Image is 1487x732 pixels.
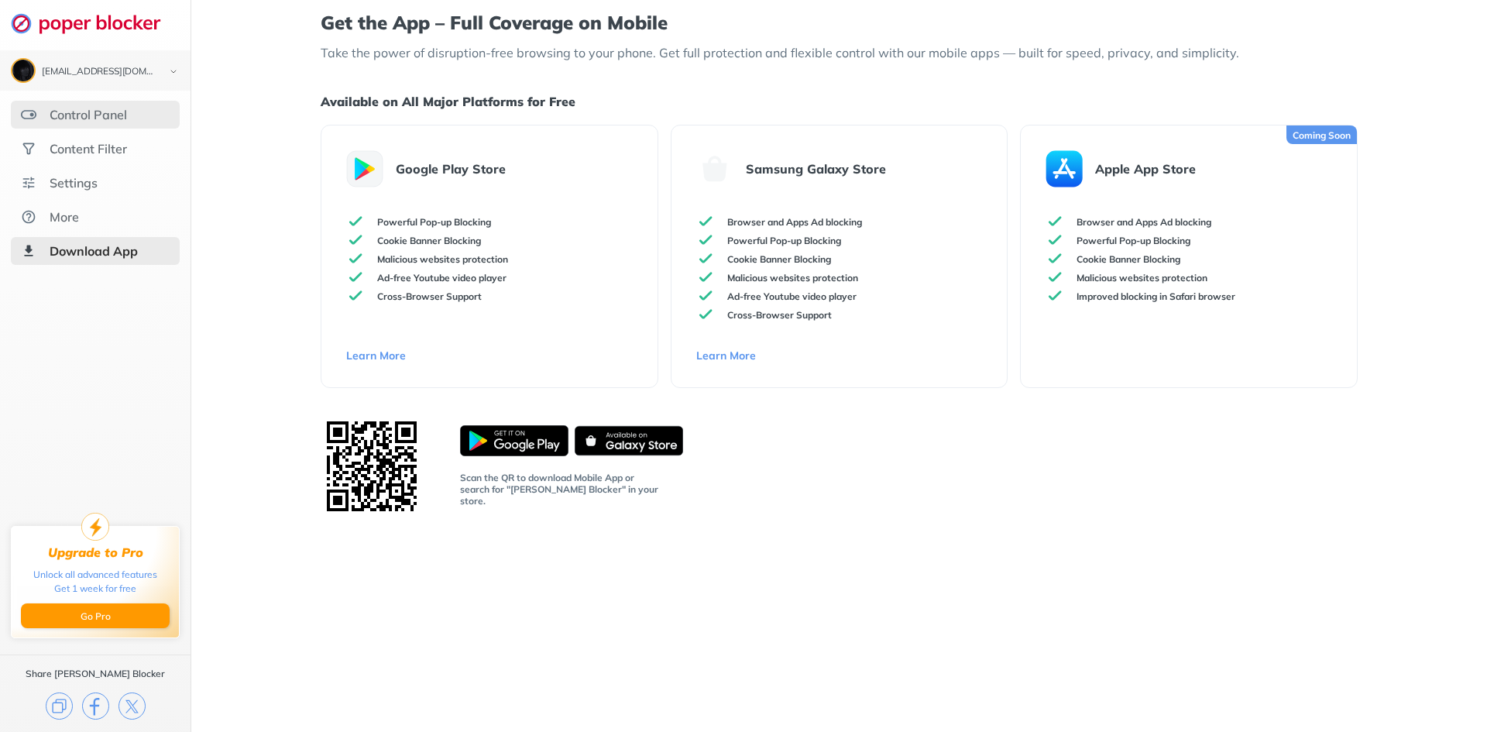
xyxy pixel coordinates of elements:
[377,235,481,246] p: Cookie Banner Blocking
[377,272,507,284] p: Ad-free Youtube video player
[696,305,715,324] img: check-green.svg
[118,692,146,720] img: x.svg
[346,349,632,363] a: Learn More
[21,209,36,225] img: about.svg
[396,161,506,177] p: Google Play Store
[1046,150,1083,187] img: apple-store.svg
[12,60,34,81] img: ACg8ocJP6FWw6sq8-cONE16pT1mkFOUDCIdq65SB-l-edRtKUI1pTSJ9=s96-c
[11,12,177,34] img: logo-webpage.svg
[1046,249,1064,268] img: check-green.svg
[321,91,1357,112] h1: Available on All Major Platforms for Free
[48,545,143,560] div: Upgrade to Pro
[727,272,858,284] p: Malicious websites protection
[33,568,157,582] div: Unlock all advanced features
[21,141,36,156] img: social.svg
[50,209,79,225] div: More
[26,668,165,680] div: Share [PERSON_NAME] Blocker
[746,161,886,177] p: Samsung Galaxy Store
[377,253,508,265] p: Malicious websites protection
[164,64,183,80] img: chevron-bottom-black.svg
[727,309,832,321] p: Cross-Browser Support
[377,216,491,228] p: Powerful Pop-up Blocking
[696,212,715,231] img: check-green.svg
[21,603,170,628] button: Go Pro
[21,243,36,259] img: download-app-selected.svg
[575,425,683,456] img: galaxy-store-badge.svg
[321,415,423,517] img: QR Code
[696,231,715,249] img: check-green.svg
[1046,287,1064,305] img: check-green.svg
[696,268,715,287] img: check-green.svg
[1077,216,1211,228] p: Browser and Apps Ad blocking
[346,212,365,231] img: check-green.svg
[346,150,383,187] img: android-store.svg
[696,349,982,363] a: Learn More
[321,12,1357,33] h1: Get the App – Full Coverage on Mobile
[50,175,98,191] div: Settings
[81,513,109,541] img: upgrade-to-pro.svg
[1046,212,1064,231] img: check-green.svg
[1286,125,1357,144] div: Coming Soon
[54,582,136,596] div: Get 1 week for free
[460,472,661,507] p: Scan the QR to download Mobile App or search for "[PERSON_NAME] Blocker" in your store.
[82,692,109,720] img: facebook.svg
[696,249,715,268] img: check-green.svg
[1077,272,1207,284] p: Malicious websites protection
[1095,161,1196,177] p: Apple App Store
[1077,290,1235,302] p: Improved blocking in Safari browser
[727,290,857,302] p: Ad-free Youtube video player
[1046,268,1064,287] img: check-green.svg
[727,235,841,246] p: Powerful Pop-up Blocking
[1077,253,1180,265] p: Cookie Banner Blocking
[377,290,482,302] p: Cross-Browser Support
[42,67,156,77] div: phatcatfunky74@gmail.com
[346,231,365,249] img: check-green.svg
[346,268,365,287] img: check-green.svg
[50,141,127,156] div: Content Filter
[50,243,138,259] div: Download App
[50,107,127,122] div: Control Panel
[1077,235,1190,246] p: Powerful Pop-up Blocking
[46,692,73,720] img: copy.svg
[21,107,36,122] img: features.svg
[696,150,733,187] img: galaxy-store.svg
[696,287,715,305] img: check-green.svg
[321,45,1357,60] p: Take the power of disruption-free browsing to your phone. Get full protection and flexible contro...
[1046,231,1064,249] img: check-green.svg
[727,216,862,228] p: Browser and Apps Ad blocking
[727,253,831,265] p: Cookie Banner Blocking
[460,425,568,456] img: android-store-badge.svg
[346,249,365,268] img: check-green.svg
[21,175,36,191] img: settings.svg
[346,287,365,305] img: check-green.svg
